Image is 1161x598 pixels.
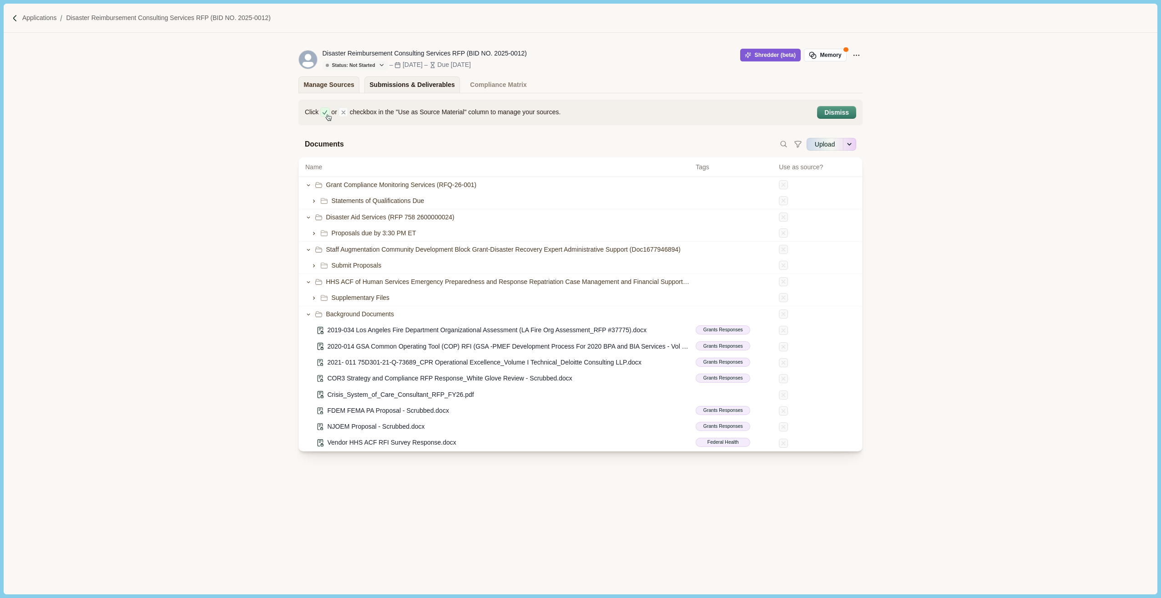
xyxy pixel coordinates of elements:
div: – [389,60,393,70]
span: Crisis_System_of_Care_Consultant_RFP_FY26.pdf [328,390,474,400]
a: Manage Sources [298,76,359,93]
span: 2021- 011 75D301-21-Q-73689_CPR Operational Excellence_Volume I Technical_Deloitte Consulting LLP... [328,358,642,367]
span: Statements of Qualifications Due [332,196,424,206]
span: Grants Responses [703,343,743,350]
div: – [424,60,428,70]
button: Memory [804,49,847,61]
span: NJOEM Proposal - Scrubbed.docx [328,422,425,431]
span: Proposals due by 3:30 PM ET [332,228,416,238]
div: Disaster Reimbursement Consulting Services RFP (BID NO. 2025-0012) [323,49,527,58]
button: Dismiss [818,107,855,118]
a: Compliance Matrix [465,76,532,93]
button: Grants Responses [696,406,750,416]
span: Grants Responses [703,326,743,334]
svg: avatar [299,51,317,69]
span: HHS ACF of Human Services Emergency Preparedness and Response Repatriation Case Management and Fi... [326,277,690,287]
span: Supplementary Files [332,293,390,303]
span: Grants Responses [703,375,743,382]
span: FDEM FEMA PA Proposal - Scrubbed.docx [328,406,449,416]
a: Submissions & Deliverables [364,76,460,93]
span: Grants Responses [703,423,743,430]
button: Application Actions [850,49,863,61]
button: Grants Responses [696,358,750,367]
span: Click [305,107,318,117]
button: Grants Responses [696,422,750,431]
span: Background Documents [326,309,394,319]
button: Shredder (beta) [740,49,801,61]
div: or checkbox in the "Use as Source Material" column to manage your sources. [305,107,811,117]
span: Federal Health [707,439,739,446]
div: Submissions & Deliverables [369,77,455,93]
div: Status: Not Started [326,62,375,68]
span: Disaster Aid Services (RFP 758 2600000024) [326,213,454,222]
span: Grants Responses [703,407,743,414]
span: Use as source? [779,162,823,172]
span: COR3 Strategy and Compliance RFP Response_White Glove Review - Scrubbed.docx [328,374,572,383]
span: 2019-034 Los Angeles Fire Department Organizational Assessment (LA Fire Org Assessment_RFP #37775... [328,325,647,335]
div: Manage Sources [304,77,354,93]
span: Grant Compliance Monitoring Services (RFQ-26-001) [326,180,477,190]
span: Vendor HHS ACF RFI Survey Response.docx [328,438,456,447]
button: Grants Responses [696,341,750,351]
button: Federal Health [696,438,750,447]
a: Disaster Reimbursement Consulting Services RFP (BID NO. 2025-0012) [66,13,270,23]
span: Staff Augmentation Community Development Block Grant-Disaster Recovery Expert Administrative Supp... [326,245,681,254]
img: Forward slash icon [56,14,66,22]
span: Tags [696,162,772,172]
span: Submit Proposals [332,261,382,270]
button: See more options [843,137,856,152]
span: Grants Responses [703,359,743,366]
button: Upload [807,137,843,152]
div: [DATE] [403,60,423,70]
span: Name [305,162,322,172]
a: Applications [22,13,57,23]
span: 2020-014 GSA Common Operating Tool (COP) RFI (GSA -PMEF Development Process For 2020 BPA and BIA ... [328,342,690,351]
button: Grants Responses [696,374,750,383]
button: Status: Not Started [323,61,388,70]
span: Documents [305,139,344,150]
div: Compliance Matrix [470,77,526,93]
img: Forward slash icon [11,14,19,22]
button: Grants Responses [696,325,750,335]
div: Due [DATE] [437,60,471,70]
